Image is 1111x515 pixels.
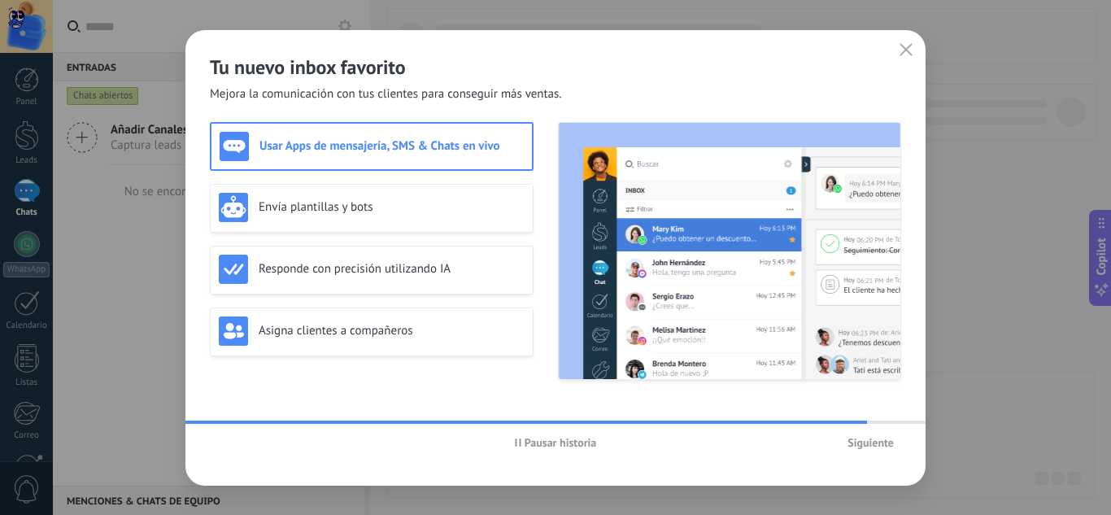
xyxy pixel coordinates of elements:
button: Siguiente [840,430,901,455]
h3: Envía plantillas y bots [259,199,525,215]
h3: Asigna clientes a compañeros [259,323,525,338]
h3: Usar Apps de mensajería, SMS & Chats en vivo [259,138,524,154]
h2: Tu nuevo inbox favorito [210,55,901,80]
span: Pausar historia [525,437,597,448]
button: Pausar historia [508,430,604,455]
span: Siguiente [847,437,894,448]
h3: Responde con precisión utilizando IA [259,261,525,277]
span: Mejora la comunicación con tus clientes para conseguir más ventas. [210,86,562,103]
